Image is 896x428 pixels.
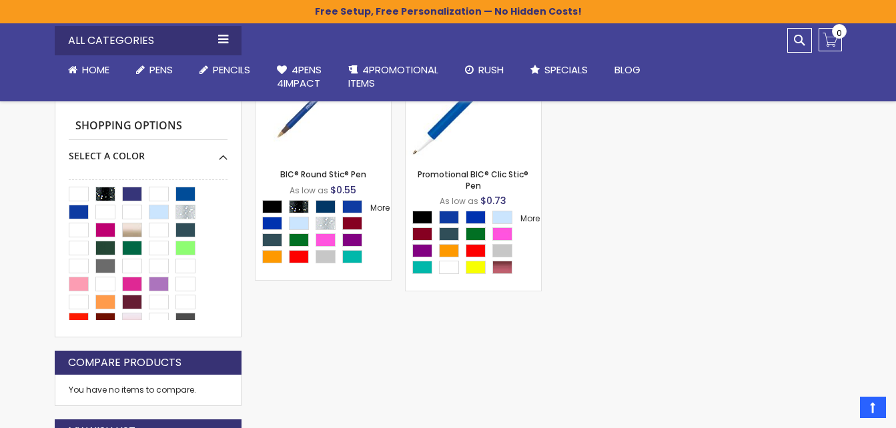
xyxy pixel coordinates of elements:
[412,211,541,277] div: Select A Color
[492,211,512,224] div: Clear
[466,227,486,241] div: Green
[316,217,336,230] div: Clear Sparkle
[289,217,309,230] div: Clear
[123,55,186,85] a: Pens
[82,63,109,77] span: Home
[55,55,123,85] a: Home
[412,244,432,257] div: Purple
[466,211,486,224] div: Blue
[786,392,896,428] iframe: Google Customer Reviews
[69,140,228,163] div: Select A Color
[290,185,328,196] span: As low as
[412,261,432,274] div: Teal
[466,244,486,257] div: Red
[342,233,362,247] div: Purple
[517,55,601,85] a: Specials
[316,250,336,263] div: Silver
[440,195,478,207] span: As low as
[69,112,228,141] strong: Shopping Options
[439,261,459,274] div: White
[280,169,366,180] a: BIC® Round Stic® Pen
[316,233,336,247] div: Pink
[370,202,390,213] span: More
[492,227,512,241] div: Pink
[289,233,309,247] div: Green
[452,55,517,85] a: Rush
[544,63,588,77] span: Specials
[262,200,282,213] div: Black
[289,200,309,213] div: Black Sparkle
[492,261,512,274] div: Metallic Red
[264,55,335,99] a: 4Pens4impact
[55,26,242,55] div: All Categories
[149,63,173,77] span: Pens
[68,355,181,370] strong: Compare Products
[342,250,362,263] div: Teal
[439,244,459,257] div: Orange
[601,55,654,85] a: Blog
[837,27,842,39] span: 0
[335,55,452,99] a: 4PROMOTIONALITEMS
[418,169,528,191] a: Promotional BIC® Clic Stic® Pen
[480,194,506,207] span: $0.73
[342,200,362,213] div: Cobalt
[262,217,282,230] div: Blue
[348,63,438,90] span: 4PROMOTIONAL ITEMS
[186,55,264,85] a: Pencils
[262,250,282,263] div: Orange
[819,28,842,51] a: 0
[262,233,282,247] div: Forest Green
[316,200,336,213] div: Navy Blue
[213,63,250,77] span: Pencils
[412,227,432,241] div: Burgundy
[466,261,486,274] div: Yellow
[439,211,459,224] div: Cobalt
[277,63,322,90] span: 4Pens 4impact
[342,217,362,230] div: Burgundy
[439,227,459,241] div: Forest Green
[478,63,504,77] span: Rush
[330,183,356,197] span: $0.55
[412,211,432,224] div: Black
[289,250,309,263] div: Red
[520,213,540,224] span: More
[55,375,242,406] div: You have no items to compare.
[369,201,391,215] a: More
[262,200,391,267] div: Select A Color
[519,212,541,225] a: More
[492,244,512,257] div: Silver
[614,63,640,77] span: Blog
